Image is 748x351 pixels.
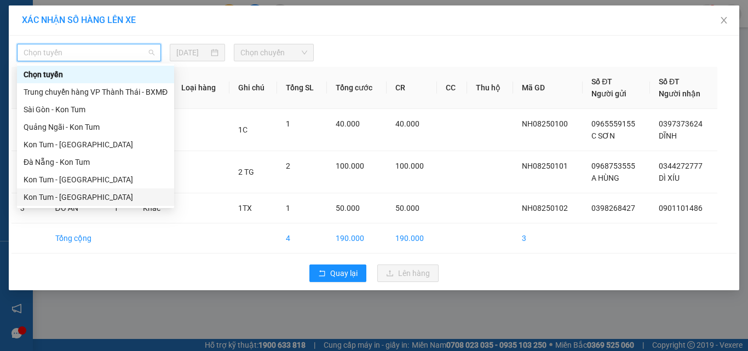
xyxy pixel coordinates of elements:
span: 0901101486 [659,204,703,212]
th: Loại hàng [172,67,229,109]
div: Kon Tum - Đà Nẵng [17,171,174,188]
th: Tổng cước [327,67,387,109]
th: CC [437,67,467,109]
span: NH08250101 [522,162,568,170]
span: 50.000 [395,204,419,212]
input: 15/08/2025 [176,47,208,59]
th: Ghi chú [229,67,278,109]
td: Khác [134,193,172,223]
span: 50.000 [336,204,360,212]
span: SL [88,78,103,94]
span: Chọn chuyến [240,44,308,61]
th: CR [387,67,437,109]
td: 190.000 [327,223,387,254]
span: close [720,16,728,25]
div: Trung chuyển hàng VP Thành Thái - BXMĐ [24,86,168,98]
div: 0913301481 [94,36,182,51]
span: Số ĐT [591,77,612,86]
span: 1C [238,125,248,134]
div: Kon Tum - [GEOGRAPHIC_DATA] [24,174,168,186]
div: Đà Nẵng - Kon Tum [24,156,168,168]
td: 3 [11,193,47,223]
span: 0968753555 [591,162,635,170]
td: 1 [11,109,47,151]
span: 0398268427 [591,204,635,212]
span: Gửi: [9,10,26,22]
div: Đà Nẵng - Kon Tum [17,153,174,171]
span: 1TX [238,204,252,212]
span: 40.000 [395,119,419,128]
span: 100.000 [395,162,424,170]
div: Chọn tuyến [17,66,174,83]
span: Số ĐT [659,77,680,86]
div: 0797826789 [9,36,86,51]
span: DÌ XÍU [659,174,680,182]
span: 2 TG [238,168,254,176]
span: Người nhận [659,89,700,98]
span: 0397373624 [659,119,703,128]
button: Close [709,5,739,36]
th: STT [11,67,47,109]
div: Quảng Ngãi - Kon Tum [24,121,168,133]
span: CC : [92,60,107,72]
span: A HÙNG [591,174,619,182]
span: 1 [286,119,290,128]
span: NH08250100 [522,119,568,128]
span: 0965559155 [591,119,635,128]
span: NH08250102 [522,204,568,212]
td: 3 [513,223,583,254]
div: VP An Sương [94,9,182,36]
span: Người gửi [591,89,626,98]
div: Kon Tum - [GEOGRAPHIC_DATA] [24,191,168,203]
div: Kon Tum - [GEOGRAPHIC_DATA] [24,139,168,151]
div: Kon Tum - Sài Gòn [17,188,174,206]
span: Quay lại [330,267,358,279]
span: 1 [114,204,118,212]
span: C SƠN [591,131,615,140]
span: DĨNH [659,131,677,140]
div: Chọn tuyến [24,68,168,80]
span: 40.000 [336,119,360,128]
td: 4 [277,223,327,254]
td: 2 [11,151,47,193]
td: ĐỒ ĂN [47,193,105,223]
div: Sài Gòn - Kon Tum [17,101,174,118]
td: Tổng cộng [47,223,105,254]
div: BX Ngọc Hồi - Kon Tum [9,9,86,36]
div: Kon Tum - Quảng Ngãi [17,136,174,153]
span: rollback [318,269,326,278]
span: 100.000 [336,162,364,170]
th: Tổng SL [277,67,327,109]
button: uploadLên hàng [377,264,439,282]
div: Trung chuyển hàng VP Thành Thái - BXMĐ [17,83,174,101]
th: Mã GD [513,67,583,109]
th: Thu hộ [467,67,513,109]
td: 190.000 [387,223,437,254]
div: Tên hàng: TC ( : 1 ) [9,79,182,93]
span: Chọn tuyến [24,44,154,61]
div: Sài Gòn - Kon Tum [24,103,168,116]
span: 0344272777 [659,162,703,170]
div: 50.000 [92,57,183,73]
span: Nhận: [94,10,120,22]
span: 2 [286,162,290,170]
span: XÁC NHẬN SỐ HÀNG LÊN XE [22,15,136,25]
button: rollbackQuay lại [309,264,366,282]
span: 1 [286,204,290,212]
div: Quảng Ngãi - Kon Tum [17,118,174,136]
